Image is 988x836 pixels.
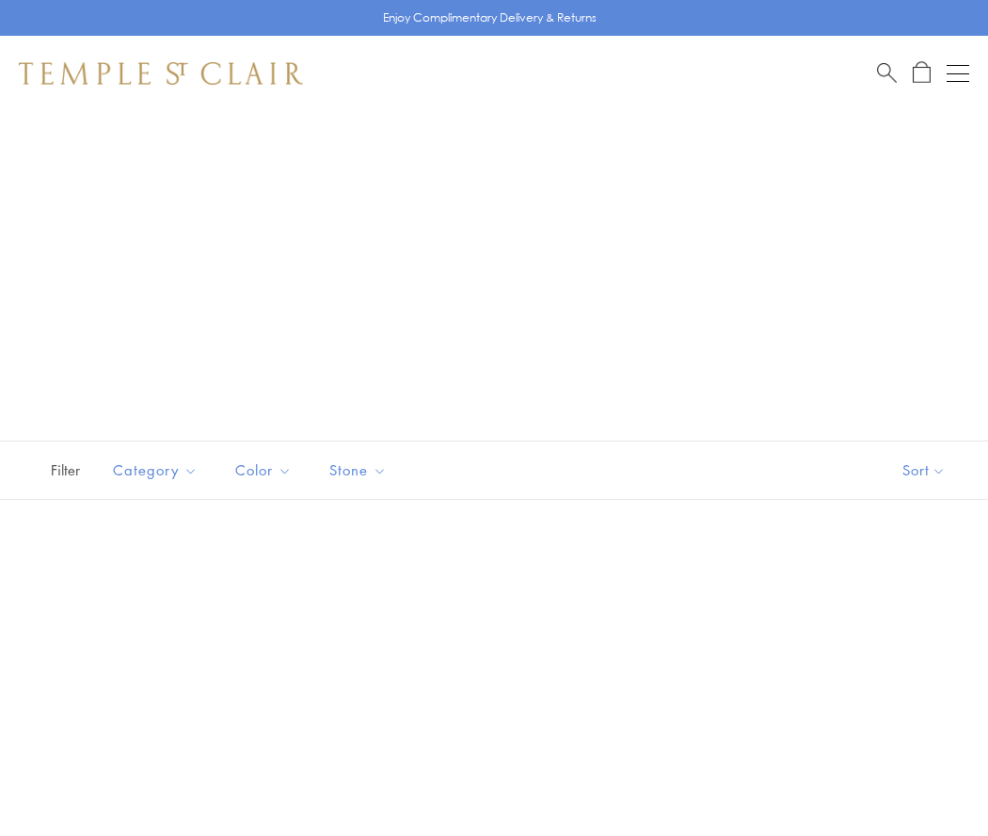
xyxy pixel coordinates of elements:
[947,62,969,85] button: Open navigation
[913,61,931,85] a: Open Shopping Bag
[383,8,597,27] p: Enjoy Complimentary Delivery & Returns
[860,442,988,499] button: Show sort by
[315,449,401,491] button: Stone
[877,61,897,85] a: Search
[320,458,401,482] span: Stone
[99,449,212,491] button: Category
[19,62,303,85] img: Temple St. Clair
[226,458,306,482] span: Color
[221,449,306,491] button: Color
[104,458,212,482] span: Category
